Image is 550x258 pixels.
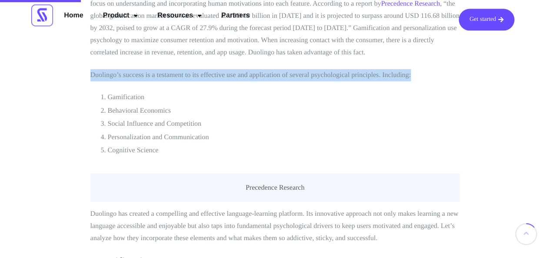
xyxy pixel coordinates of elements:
p: Duolingo has created a compelling and effective language-learning platform. Its innovative approa... [90,208,460,245]
a: Partners [215,9,256,23]
li: Social Influence and Competition [108,118,460,130]
a: Home [57,9,90,23]
img: Scrimmage Square Icon Logo [31,4,53,26]
li: Gamification [108,92,460,103]
a: Product [97,9,144,23]
li: Behavioral Economics [108,105,460,117]
a: Resources [151,9,208,23]
li: Personalization and Communication [108,132,460,143]
p: Duolingo’s success is a testament to its effective use and application of several psychological p... [90,69,460,81]
a: Get started [459,9,514,30]
figcaption: Precedence Research [90,174,460,202]
span: Get started [470,17,496,23]
li: Cognitive Science [108,145,460,156]
nav: Menu [57,9,256,23]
